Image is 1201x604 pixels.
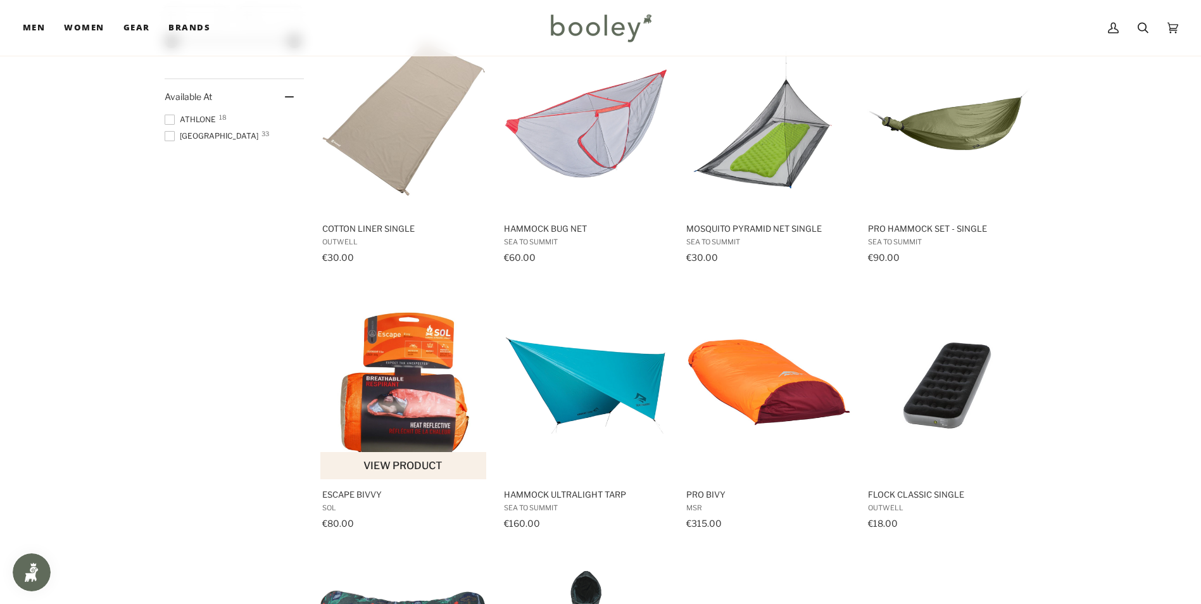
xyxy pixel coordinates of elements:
a: Hammock Bug Net [502,23,670,267]
a: Mosquito Pyramid Net Single [684,23,852,267]
span: MSR [686,503,850,512]
span: Sea to Summit [868,237,1032,246]
img: Sea to Summit Pro Hammock Set - Single Olive - Booley Galway [866,35,1034,203]
span: Sea to Summit [686,237,850,246]
img: Outwell Flock Classic Single - Booley Galway [866,301,1034,469]
span: €90.00 [868,252,900,263]
span: Gear [123,22,150,34]
span: Men [23,22,45,34]
a: Pro Hammock Set - Single [866,23,1034,267]
span: Pro Bivy [686,489,850,500]
span: €30.00 [686,252,718,263]
span: Outwell [868,503,1032,512]
span: SOL [322,503,486,512]
span: €160.00 [504,518,540,529]
iframe: Button to open loyalty program pop-up [13,553,51,591]
span: €60.00 [504,252,536,263]
img: MSR Pro Bivy - Booley Galway [684,301,852,469]
span: 18 [219,114,227,120]
span: Cotton Liner Single [322,223,486,234]
span: Outwell [322,237,486,246]
span: €30.00 [322,252,354,263]
a: Escape Bivvy [320,289,488,533]
span: Pro Hammock Set - Single [868,223,1032,234]
img: Sea to Summit Hammock Ultralight Tarp Blue - Booley Galway [502,301,670,469]
span: Sea to Summit [504,237,668,246]
span: [GEOGRAPHIC_DATA] [165,130,262,142]
span: Available At [165,91,212,102]
span: Women [64,22,104,34]
span: Flock Classic Single [868,489,1032,500]
img: Sea to Summit Mosquito Pyramid Net Single - Booley Galway [684,35,852,203]
span: Hammock Bug Net [504,223,668,234]
span: €315.00 [686,518,722,529]
span: 33 [261,130,269,137]
a: Pro Bivy [684,289,852,533]
span: Athlone [165,114,220,125]
span: €18.00 [868,518,898,529]
a: Flock Classic Single [866,289,1034,533]
span: €80.00 [322,518,354,529]
img: Booley [545,9,656,46]
button: View product [320,452,487,479]
img: Sea to Summit Hammock Bug Net Black - Booley Galway [502,35,670,203]
span: Mosquito Pyramid Net Single [686,223,850,234]
span: Brands [168,22,210,34]
span: Escape Bivvy [322,489,486,500]
a: Hammock Ultralight Tarp [502,289,670,533]
span: Hammock Ultralight Tarp [504,489,668,500]
a: Cotton Liner Single [320,23,488,267]
img: Outwell Cotton Liner Single - Booley Galway [320,35,488,203]
span: Sea to Summit [504,503,668,512]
